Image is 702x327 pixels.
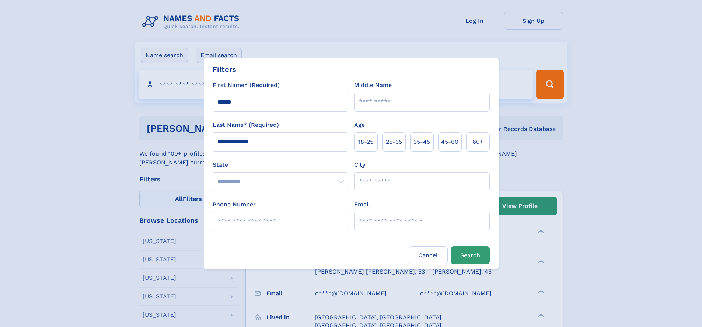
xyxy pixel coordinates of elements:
div: Filters [213,64,236,75]
label: Email [354,200,370,209]
label: City [354,160,365,169]
span: 45‑60 [441,138,458,146]
span: 18‑25 [358,138,373,146]
label: Age [354,121,365,129]
span: 35‑45 [413,138,430,146]
button: Search [451,246,490,264]
label: First Name* (Required) [213,81,280,90]
label: Cancel [409,246,448,264]
span: 60+ [472,138,483,146]
label: Last Name* (Required) [213,121,279,129]
label: Phone Number [213,200,256,209]
label: State [213,160,348,169]
span: 25‑35 [386,138,402,146]
label: Middle Name [354,81,392,90]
